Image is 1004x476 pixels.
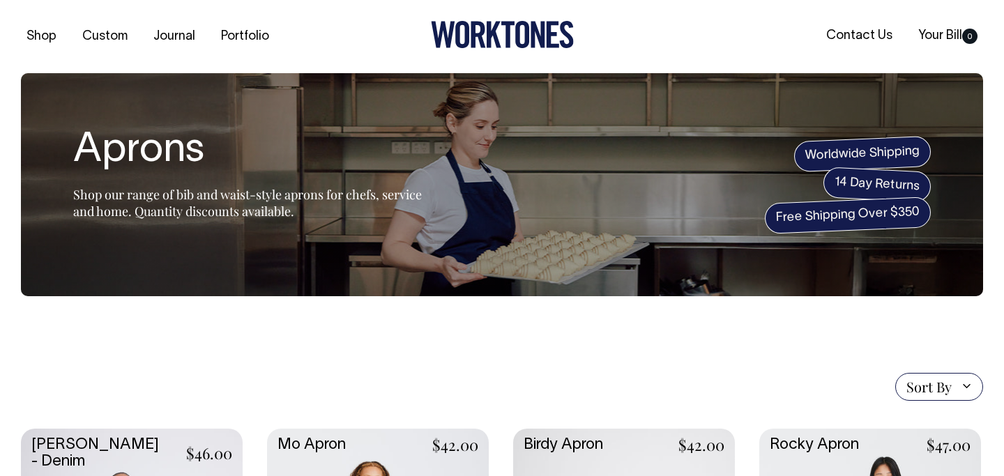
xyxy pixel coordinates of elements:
[821,24,898,47] a: Contact Us
[906,378,952,395] span: Sort By
[962,29,978,44] span: 0
[77,25,133,48] a: Custom
[73,186,422,220] span: Shop our range of bib and waist-style aprons for chefs, service and home. Quantity discounts avai...
[764,197,931,234] span: Free Shipping Over $350
[21,25,62,48] a: Shop
[913,24,983,47] a: Your Bill0
[215,25,275,48] a: Portfolio
[793,136,931,172] span: Worldwide Shipping
[148,25,201,48] a: Journal
[73,129,422,174] h1: Aprons
[823,167,931,203] span: 14 Day Returns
